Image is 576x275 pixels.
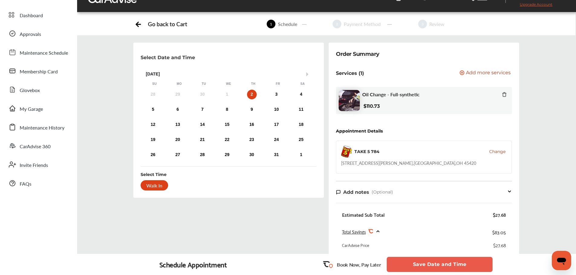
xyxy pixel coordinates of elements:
span: Oil Change - Full-synthetic [362,91,420,97]
span: CarAdvise 360 [20,143,50,151]
div: Choose Saturday, October 4th, 2025 [296,90,306,99]
div: $83.05 [492,228,506,236]
div: Choose Monday, October 20th, 2025 [173,135,183,145]
button: Change [489,149,506,155]
div: Choose Friday, October 31st, 2025 [272,150,281,160]
a: Add more services [460,70,512,76]
p: Services (1) [336,70,364,76]
div: Choose Sunday, October 5th, 2025 [148,105,158,114]
div: Choose Wednesday, October 22nd, 2025 [222,135,232,145]
div: Choose Saturday, October 25th, 2025 [296,135,306,145]
a: CarAdvise 360 [5,138,71,154]
a: Maintenance Schedule [5,44,71,60]
span: My Garage [20,105,43,113]
span: (Optional) [372,189,393,195]
span: Membership Card [20,68,58,76]
a: Approvals [5,26,71,41]
div: Choose Sunday, October 26th, 2025 [148,150,158,160]
span: Total Savings [342,229,366,235]
span: Upgrade Account [511,2,552,10]
p: Book Now, Pay Later [337,261,381,268]
a: My Garage [5,101,71,116]
div: $27.68 [493,212,506,218]
p: Select Date and Time [141,55,195,60]
div: Choose Thursday, October 2nd, 2025 [247,90,257,99]
div: Choose Thursday, October 16th, 2025 [247,120,257,130]
div: month 2025-10 [141,88,314,161]
div: Choose Tuesday, October 28th, 2025 [197,150,207,160]
div: Choose Thursday, October 9th, 2025 [247,105,257,114]
span: 1 [267,20,275,28]
span: Maintenance History [20,124,64,132]
div: Not available Wednesday, October 1st, 2025 [222,90,232,99]
div: Choose Wednesday, October 15th, 2025 [222,120,232,130]
div: Choose Saturday, November 1st, 2025 [296,150,306,160]
div: Mo [176,82,182,86]
a: Maintenance History [5,119,71,135]
div: Go back to Cart [148,21,187,27]
a: Dashboard [5,7,71,23]
span: Invite Friends [20,161,48,169]
div: Choose Thursday, October 30th, 2025 [247,150,257,160]
div: TAKE 5 784 [354,149,379,155]
button: Save Date and Time [387,257,493,272]
img: logo-take5.png [341,146,352,158]
div: Choose Tuesday, October 7th, 2025 [197,105,207,114]
div: Schedule [275,21,300,27]
div: Not available Sunday, September 28th, 2025 [148,90,158,99]
div: $27.68 [493,242,506,248]
iframe: Button to launch messaging window [552,251,571,270]
span: Add notes [343,189,369,195]
div: Th [250,82,256,86]
span: Maintenance Schedule [20,49,68,57]
div: Sa [300,82,306,86]
div: [DATE] [142,72,315,77]
span: Approvals [20,30,41,38]
div: Review [427,21,447,27]
div: Choose Wednesday, October 29th, 2025 [222,150,232,160]
a: Invite Friends [5,157,71,172]
div: Estimated Sub Total [342,212,385,218]
span: Add more services [466,70,511,76]
div: Fr [275,82,281,86]
div: [STREET_ADDRESS][PERSON_NAME] , [GEOGRAPHIC_DATA] , OH 45420 [341,160,476,166]
div: Not available Monday, September 29th, 2025 [173,90,183,99]
span: 2 [333,20,341,28]
div: Select Time [141,171,167,177]
div: Not available Tuesday, September 30th, 2025 [197,90,207,99]
div: CarAdvise Price [342,242,369,248]
div: Choose Sunday, October 12th, 2025 [148,120,158,130]
div: Appointment Details [336,129,383,133]
a: FAQs [5,175,71,191]
span: Dashboard [20,12,43,20]
div: Choose Monday, October 27th, 2025 [173,150,183,160]
div: We [226,82,232,86]
div: Order Summary [336,50,379,58]
div: Choose Friday, October 10th, 2025 [272,105,281,114]
div: Choose Friday, October 17th, 2025 [272,120,281,130]
b: $110.73 [363,103,380,109]
div: Choose Tuesday, October 21st, 2025 [197,135,207,145]
div: Choose Friday, October 3rd, 2025 [272,90,281,99]
button: Next Month [306,72,311,76]
button: Add more services [460,70,511,76]
div: Choose Saturday, October 18th, 2025 [296,120,306,130]
div: Choose Monday, October 13th, 2025 [173,120,183,130]
div: Choose Sunday, October 19th, 2025 [148,135,158,145]
div: Choose Saturday, October 11th, 2025 [296,105,306,114]
a: Membership Card [5,63,71,79]
div: Choose Tuesday, October 14th, 2025 [197,120,207,130]
div: Su [151,82,158,86]
img: oil-change-thumb.jpg [339,90,360,111]
div: Choose Wednesday, October 8th, 2025 [222,105,232,114]
img: note-icon.db9493fa.svg [336,190,341,195]
div: Walk In [141,180,168,190]
div: Payment Method [341,21,383,27]
div: Choose Thursday, October 23rd, 2025 [247,135,257,145]
a: Glovebox [5,82,71,98]
div: Choose Monday, October 6th, 2025 [173,105,183,114]
div: Schedule Appointment [159,260,227,269]
span: 3 [418,20,427,28]
div: Tu [201,82,207,86]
